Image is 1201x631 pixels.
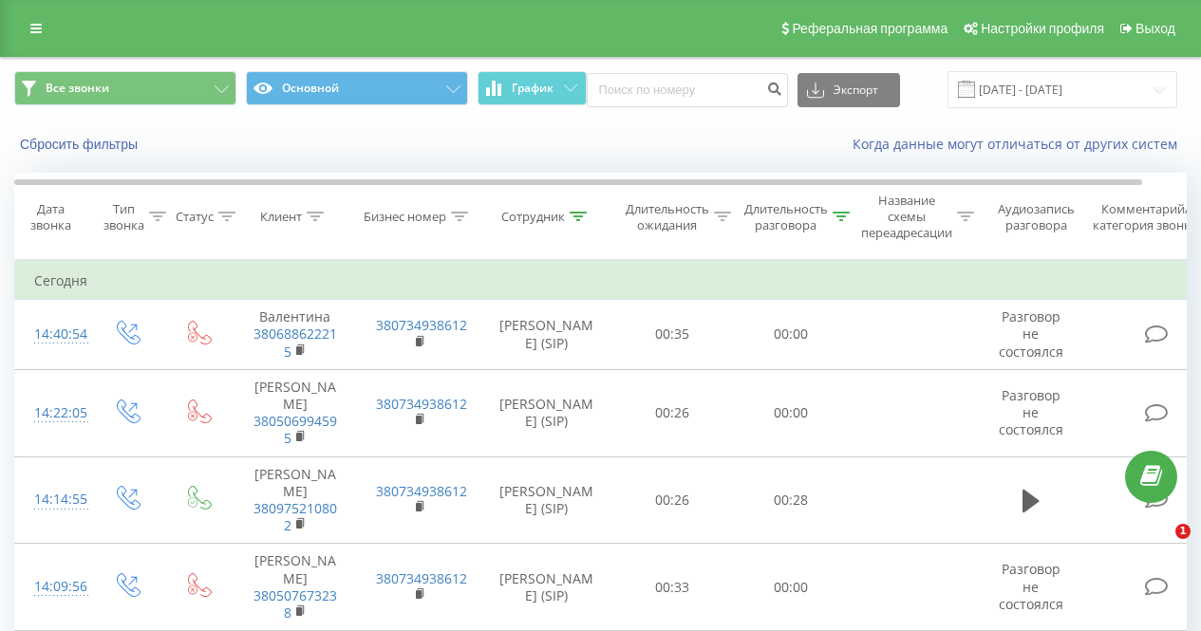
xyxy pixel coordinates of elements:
[1175,524,1191,539] span: 1
[480,456,613,544] td: [PERSON_NAME] (SIP)
[732,544,851,631] td: 00:00
[34,481,72,518] div: 14:14:55
[376,316,467,334] a: 380734938612
[732,369,851,456] td: 00:00
[587,73,788,107] input: Поиск по номеру
[798,73,900,107] button: Экспорт
[260,209,302,225] div: Клиент
[46,81,109,96] span: Все звонки
[34,316,72,353] div: 14:40:54
[990,201,1082,233] div: Аудиозапись разговора
[999,386,1063,438] span: Разговор не состоялся
[376,482,467,500] a: 380734938612
[480,300,613,370] td: [PERSON_NAME] (SIP)
[981,21,1104,36] span: Настройки профиля
[234,369,357,456] td: [PERSON_NAME]
[376,395,467,413] a: 380734938612
[234,544,357,631] td: [PERSON_NAME]
[253,325,337,360] a: 380688622215
[501,209,565,225] div: Сотрудник
[999,560,1063,612] span: Разговор не состоялся
[364,209,446,225] div: Бизнес номер
[1135,21,1175,36] span: Выход
[512,82,554,95] span: График
[176,209,214,225] div: Статус
[732,300,851,370] td: 00:00
[34,568,72,605] div: 14:09:56
[732,456,851,544] td: 00:28
[480,544,613,631] td: [PERSON_NAME] (SIP)
[246,71,468,105] button: Основной
[253,499,337,534] a: 380975210802
[253,412,337,447] a: 380506994595
[234,456,357,544] td: [PERSON_NAME]
[613,300,732,370] td: 00:35
[234,300,357,370] td: Валентина
[613,369,732,456] td: 00:26
[103,201,144,233] div: Тип звонка
[480,369,613,456] td: [PERSON_NAME] (SIP)
[792,21,948,36] span: Реферальная программа
[478,71,587,105] button: График
[14,71,236,105] button: Все звонки
[14,136,147,153] button: Сбросить фильтры
[34,395,72,432] div: 14:22:05
[613,456,732,544] td: 00:26
[626,201,709,233] div: Длительность ожидания
[1136,524,1182,569] iframe: Intercom live chat
[613,544,732,631] td: 00:33
[15,201,85,233] div: Дата звонка
[861,193,952,241] div: Название схемы переадресации
[853,135,1187,153] a: Когда данные могут отличаться от других систем
[999,307,1063,360] span: Разговор не состоялся
[376,569,467,587] a: 380734938612
[1090,201,1201,233] div: Комментарий/категория звонка
[744,201,828,233] div: Длительность разговора
[253,586,337,622] a: 380507673238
